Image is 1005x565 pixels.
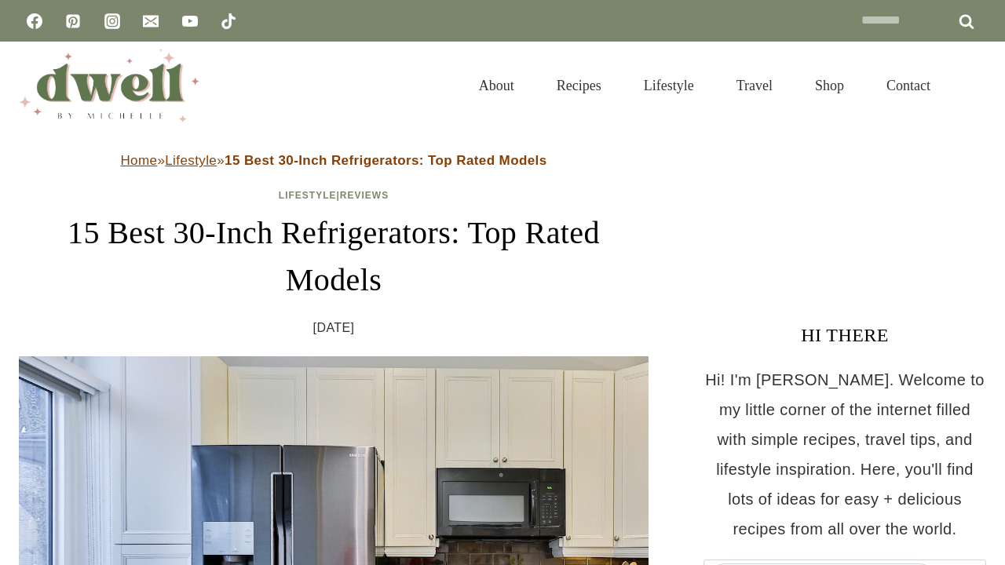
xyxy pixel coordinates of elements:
[57,5,89,37] a: Pinterest
[19,49,199,122] img: DWELL by michelle
[458,58,535,113] a: About
[313,316,355,340] time: [DATE]
[19,5,50,37] a: Facebook
[165,153,217,168] a: Lifestyle
[120,153,546,168] span: » »
[340,190,389,201] a: Reviews
[135,5,166,37] a: Email
[535,58,623,113] a: Recipes
[715,58,794,113] a: Travel
[623,58,715,113] a: Lifestyle
[959,72,986,99] button: View Search Form
[865,58,952,113] a: Contact
[794,58,865,113] a: Shop
[97,5,128,37] a: Instagram
[19,210,649,304] h1: 15 Best 30-Inch Refrigerators: Top Rated Models
[120,153,157,168] a: Home
[279,190,337,201] a: Lifestyle
[174,5,206,37] a: YouTube
[703,365,986,544] p: Hi! I'm [PERSON_NAME]. Welcome to my little corner of the internet filled with simple recipes, tr...
[279,190,389,201] span: |
[703,321,986,349] h3: HI THERE
[225,153,547,168] strong: 15 Best 30-Inch Refrigerators: Top Rated Models
[213,5,244,37] a: TikTok
[458,58,952,113] nav: Primary Navigation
